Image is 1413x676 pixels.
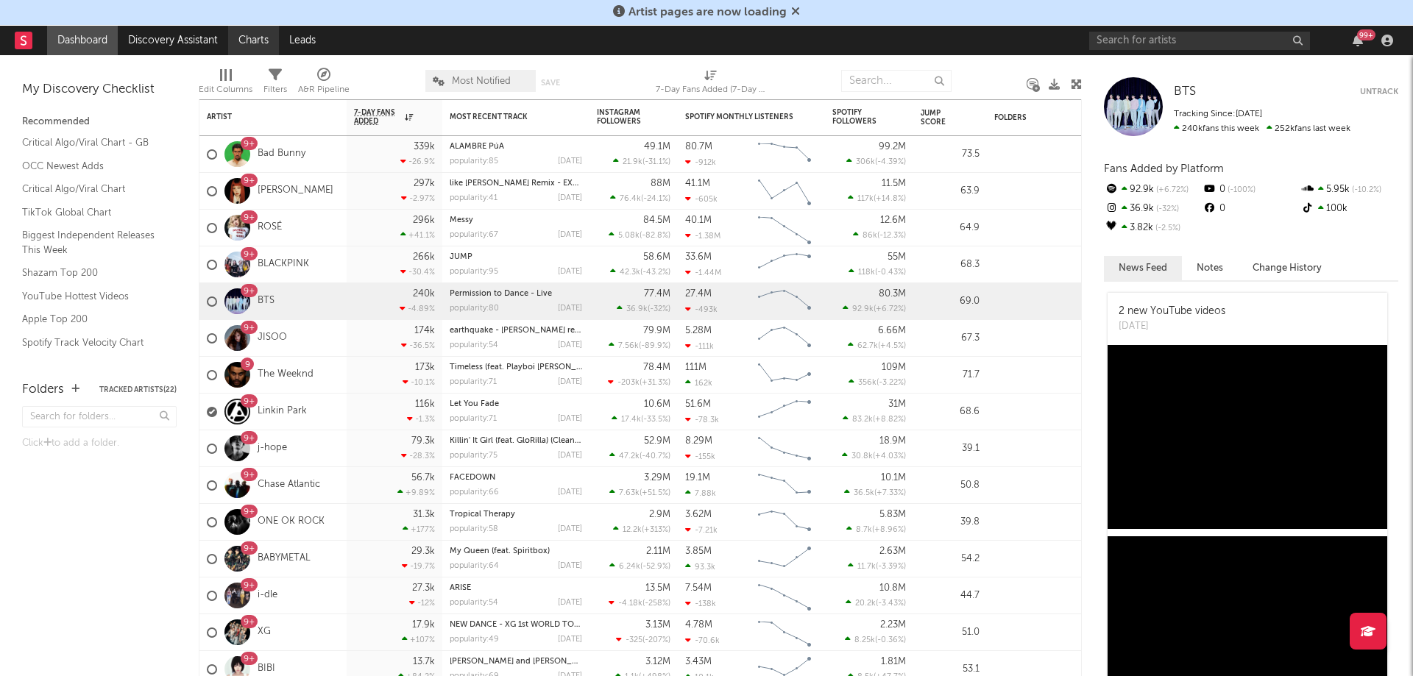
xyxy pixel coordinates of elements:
div: ( ) [612,414,670,424]
span: 86k [863,232,877,240]
span: Artist pages are now loading [628,7,787,18]
span: 306k [856,158,875,166]
div: 2 new YouTube videos [1119,304,1225,319]
div: Edit Columns [199,63,252,105]
a: OCC Newest Adds [22,158,162,174]
div: JUMP [450,253,582,261]
div: A&R Pipeline [298,63,350,105]
div: popularity: 54 [450,341,498,349]
div: Folders [22,381,64,399]
div: -30.4 % [400,267,435,277]
span: 47.2k [619,452,640,460]
div: -7.21k [685,525,718,535]
div: 5.83M [879,510,906,519]
span: 36.5k [854,489,874,497]
div: -493k [685,305,718,314]
span: +8.82 % [875,416,904,424]
a: JUMP [450,253,472,261]
span: 7-Day Fans Added [354,108,401,126]
div: popularity: 67 [450,231,498,239]
div: 99 + [1357,29,1375,40]
span: -33.5 % [643,416,668,424]
div: 88M [651,179,670,188]
div: ( ) [609,561,670,571]
span: +4.03 % [875,452,904,460]
a: ALAMBRE PúA [450,143,504,151]
div: 173k [415,363,435,372]
span: +6.72 % [876,305,904,313]
div: Edit Columns [199,81,252,99]
div: -28.3 % [401,451,435,460]
div: -605k [685,194,718,204]
div: +9.89 % [397,488,435,497]
div: 64.9 [921,219,980,237]
a: YouTube Hottest Videos [22,288,162,305]
div: [DATE] [558,231,582,239]
button: 99+ [1353,35,1363,46]
div: 77.4M [644,289,670,299]
div: +41.1 % [400,230,435,240]
div: ( ) [613,524,670,534]
div: ( ) [609,341,670,350]
span: -40.7 % [642,452,668,460]
div: 67.3 [921,330,980,347]
div: 10.6M [644,399,670,409]
div: 33.6M [685,252,712,262]
div: ( ) [609,488,670,497]
div: ( ) [849,377,906,387]
span: -12.3 % [879,232,904,240]
div: 27.4M [685,289,712,299]
a: Bad Bunny [258,148,305,160]
div: 2.63M [879,547,906,556]
a: Charts [228,26,279,55]
div: Spotify Followers [832,108,884,126]
div: -26.9 % [400,157,435,166]
div: 0 [1202,199,1300,218]
div: [DATE] [558,157,582,166]
a: Apple Top 200 [22,311,162,327]
span: +313 % [644,526,668,534]
a: BTS [1174,85,1196,99]
span: 117k [857,195,874,203]
div: Most Recent Track [450,113,560,121]
svg: Chart title [751,394,818,430]
div: ALAMBRE PúA [450,143,582,151]
div: 3.62M [685,510,712,519]
div: 68.6 [921,403,980,421]
span: +6.72 % [1154,186,1189,194]
button: News Feed [1104,256,1182,280]
div: [DATE] [558,415,582,423]
span: -0.43 % [877,268,904,277]
a: earthquake - [PERSON_NAME] remix [450,327,589,335]
button: Notes [1182,256,1238,280]
a: Leads [279,26,326,55]
div: My Queen (feat. Spiritbox) [450,547,582,555]
div: 39.1 [921,440,980,458]
svg: Chart title [751,246,818,283]
div: ( ) [610,267,670,277]
a: like [PERSON_NAME] Remix - EXTENDED MIX [450,179,621,188]
div: 5.95k [1300,180,1398,199]
span: 118k [858,268,875,277]
div: -111k [685,341,714,351]
button: Untrack [1360,85,1398,99]
div: 3.85M [685,547,712,556]
span: -32 % [1154,205,1179,213]
div: 40.1M [685,216,712,225]
div: popularity: 80 [450,305,499,313]
div: 36.9k [1104,199,1202,218]
a: JISOO [258,332,287,344]
div: ( ) [613,157,670,166]
input: Search... [841,70,952,92]
div: Timeless (feat. Playboi Carti & Doechii) - Remix [450,363,582,371]
div: 11.5M [882,179,906,188]
span: Dismiss [791,7,800,18]
div: ( ) [846,157,906,166]
div: 93.3k [685,562,715,572]
a: Tropical Therapy [450,510,515,519]
div: 6.66M [878,326,906,335]
span: Most Notified [452,77,511,86]
div: 71.7 [921,366,980,384]
div: 92.9k [1104,180,1202,199]
div: 2.11M [646,547,670,556]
